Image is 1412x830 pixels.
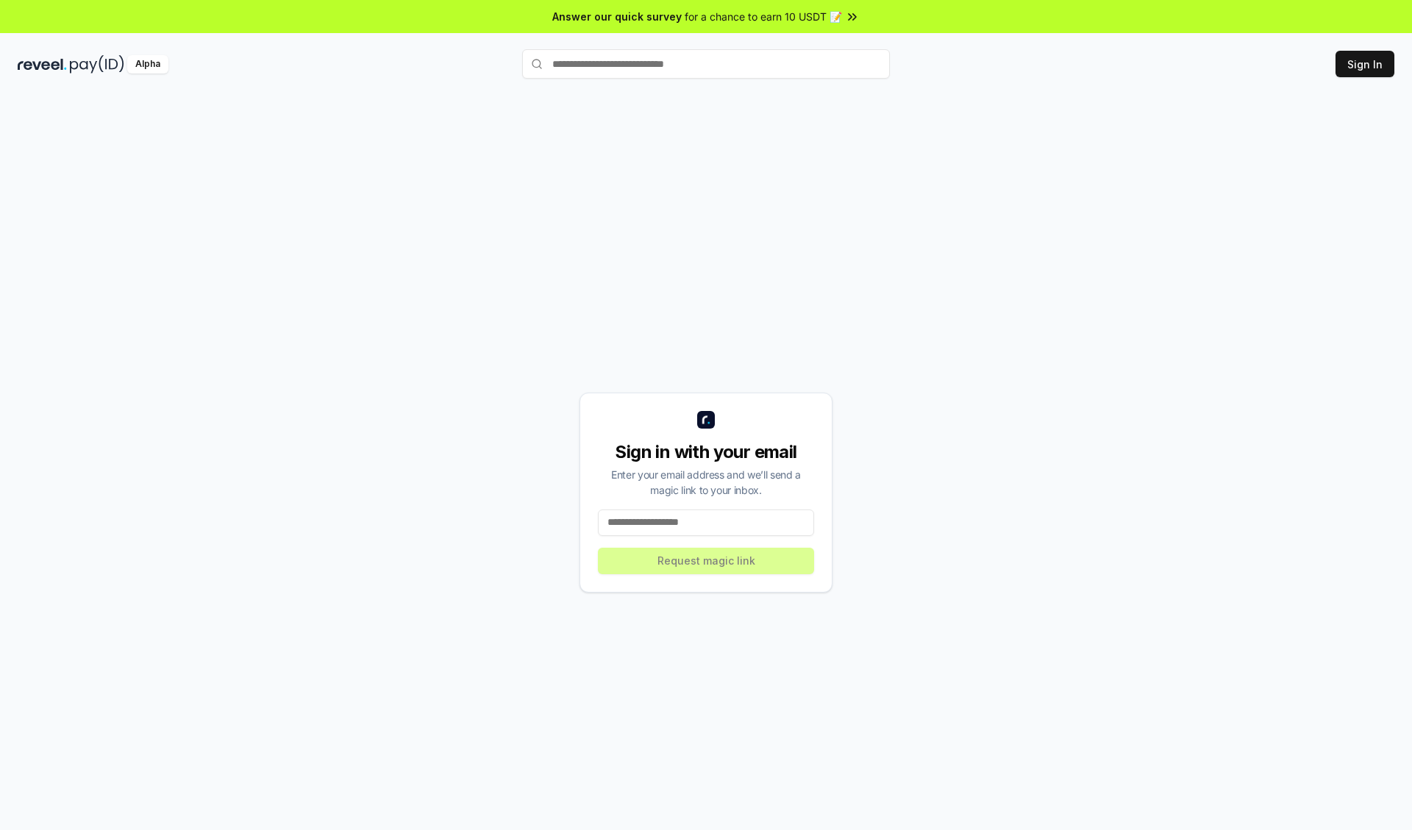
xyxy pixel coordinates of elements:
button: Sign In [1336,51,1394,77]
div: Alpha [127,55,168,74]
span: for a chance to earn 10 USDT 📝 [685,9,842,24]
div: Enter your email address and we’ll send a magic link to your inbox. [598,467,814,498]
img: logo_small [697,411,715,429]
img: reveel_dark [18,55,67,74]
div: Sign in with your email [598,440,814,464]
span: Answer our quick survey [552,9,682,24]
img: pay_id [70,55,124,74]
